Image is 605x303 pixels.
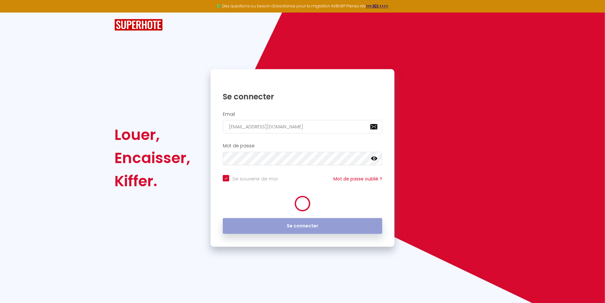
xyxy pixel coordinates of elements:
input: Ton Email [223,120,382,133]
a: Mot de passe oublié ? [333,176,382,182]
button: Se connecter [223,218,382,234]
div: Encaisser, [114,146,190,170]
div: Louer, [114,123,190,146]
h1: Se connecter [223,92,382,102]
div: Kiffer. [114,170,190,193]
img: SuperHote logo [114,19,163,31]
a: >>> ICI <<<< [366,3,389,9]
h2: Email [223,112,382,117]
h2: Mot de passe [223,143,382,149]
